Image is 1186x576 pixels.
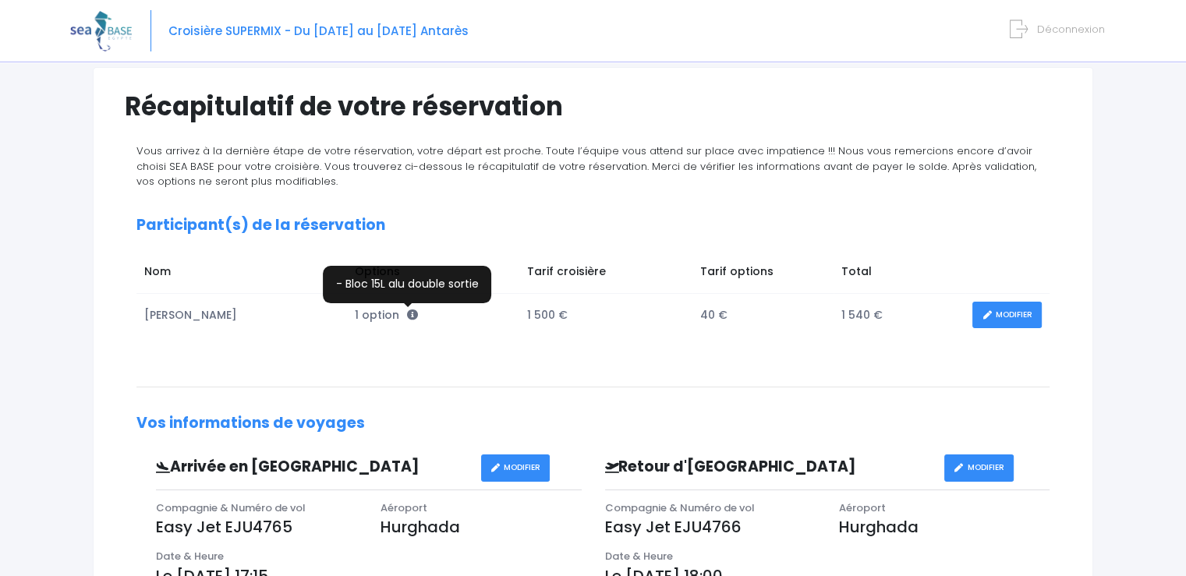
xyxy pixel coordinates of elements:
[519,294,692,337] td: 1 500 €
[1037,22,1105,37] span: Déconnexion
[834,256,965,293] td: Total
[125,91,1061,122] h1: Récapitulatif de votre réservation
[136,217,1050,235] h2: Participant(s) de la réservation
[355,307,418,323] span: 1 option
[156,500,306,515] span: Compagnie & Numéro de vol
[328,268,487,292] p: - Bloc 15L alu double sortie
[519,256,692,293] td: Tarif croisière
[839,500,886,515] span: Aéroport
[593,458,944,476] h3: Retour d'[GEOGRAPHIC_DATA]
[156,549,224,564] span: Date & Heure
[156,515,357,539] p: Easy Jet EJU4765
[168,23,469,39] span: Croisière SUPERMIX - Du [DATE] au [DATE] Antarès
[347,256,519,293] td: Options
[692,294,834,337] td: 40 €
[839,515,1050,539] p: Hurghada
[944,454,1014,482] a: MODIFIER
[834,294,965,337] td: 1 540 €
[136,256,347,293] td: Nom
[605,549,673,564] span: Date & Heure
[136,415,1050,433] h2: Vos informations de voyages
[481,454,551,482] a: MODIFIER
[136,294,347,337] td: [PERSON_NAME]
[144,458,481,476] h3: Arrivée en [GEOGRAPHIC_DATA]
[381,515,582,539] p: Hurghada
[381,500,427,515] span: Aéroport
[605,500,755,515] span: Compagnie & Numéro de vol
[972,302,1042,329] a: MODIFIER
[692,256,834,293] td: Tarif options
[605,515,816,539] p: Easy Jet EJU4766
[136,143,1036,189] span: Vous arrivez à la dernière étape de votre réservation, votre départ est proche. Toute l’équipe vo...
